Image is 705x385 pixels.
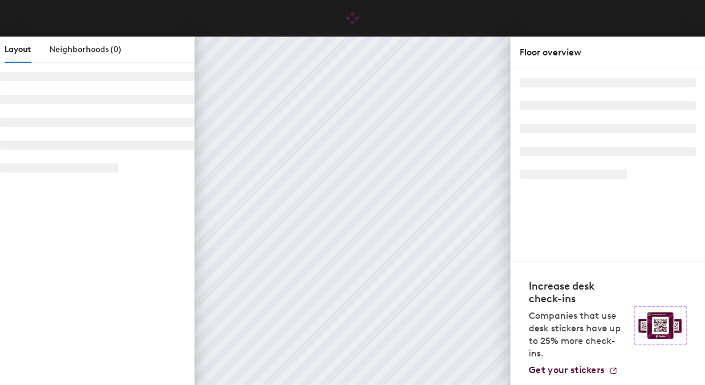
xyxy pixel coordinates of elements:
[529,310,627,360] p: Companies that use desk stickers have up to 25% more check-ins.
[529,364,618,376] a: Get your stickers
[520,46,696,59] div: Floor overview
[49,45,121,54] span: Neighborhoods (0)
[529,364,604,375] span: Get your stickers
[5,45,31,54] span: Layout
[634,306,687,345] img: Sticker logo
[529,280,627,305] h4: Increase desk check-ins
